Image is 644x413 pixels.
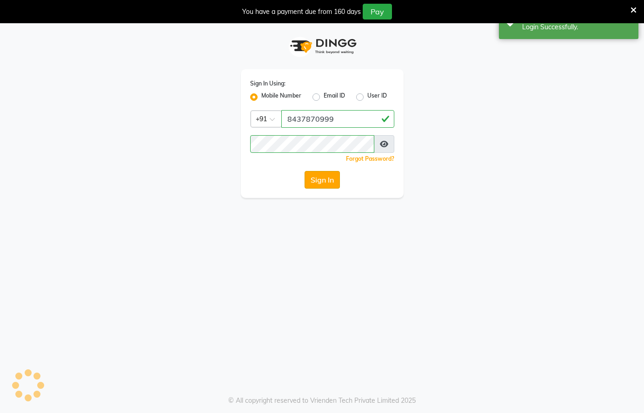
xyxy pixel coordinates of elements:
label: Mobile Number [261,92,301,103]
img: logo1.svg [285,33,359,60]
input: Username [281,110,394,128]
input: Username [250,135,374,153]
div: Login Successfully. [522,22,631,32]
button: Sign In [305,171,340,189]
a: Forgot Password? [346,155,394,162]
label: Sign In Using: [250,79,285,88]
label: Email ID [324,92,345,103]
div: You have a payment due from 160 days [242,7,361,17]
button: Pay [363,4,392,20]
label: User ID [367,92,387,103]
